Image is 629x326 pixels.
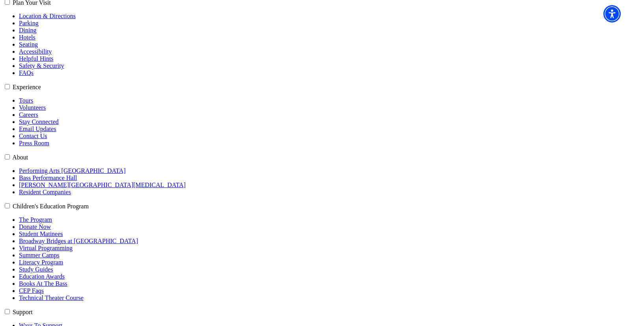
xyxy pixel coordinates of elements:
[19,69,33,76] a: FAQs
[13,309,33,315] label: Support
[19,189,71,195] a: Resident Companies
[19,245,73,251] a: Virtual Programming
[19,223,51,230] a: Donate Now
[19,41,38,48] a: Seating
[19,62,64,69] a: Safety & Security
[19,27,36,34] a: Dining
[19,140,49,146] a: Press Room
[19,273,65,280] a: Education Awards
[19,34,35,41] a: Hotels
[19,230,63,237] a: Student Matinees
[19,126,56,132] a: Email Updates
[19,13,76,19] a: Location & Directions
[13,84,41,90] label: Experience
[19,118,59,125] a: Stay Connected
[19,238,138,244] a: Broadway Bridges at [GEOGRAPHIC_DATA]
[19,48,52,55] a: Accessibility
[19,216,52,223] a: The Program
[19,266,53,273] a: Study Guides
[19,182,186,188] a: [PERSON_NAME][GEOGRAPHIC_DATA][MEDICAL_DATA]
[19,55,54,62] a: Helpful Hints
[19,20,39,26] a: Parking
[19,97,33,104] a: Tours
[12,154,28,161] label: About
[603,5,621,22] div: Accessibility Menu
[19,104,46,111] a: Volunteers
[19,280,67,287] a: Books At The Bass
[19,294,84,301] a: Technical Theater Course
[19,287,44,294] a: CEP Faqs
[13,203,89,210] label: Children's Education Program
[19,167,126,174] a: Performing Arts [GEOGRAPHIC_DATA]
[19,174,77,181] a: Bass Performance Hall
[19,133,47,139] a: Contact Us
[19,259,63,266] a: Literacy Program
[19,111,38,118] a: Careers
[19,252,60,259] a: Summer Camps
